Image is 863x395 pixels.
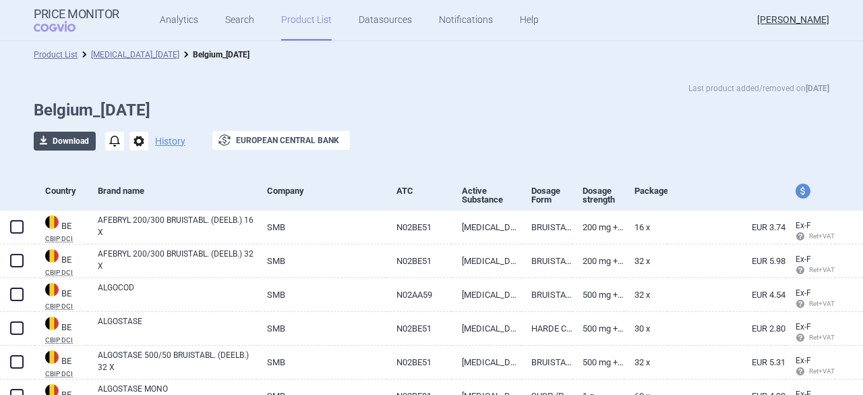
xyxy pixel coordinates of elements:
[667,278,785,311] a: EUR 4.54
[212,131,350,150] button: European Central Bank
[785,250,835,281] a: Ex-F Ret+VAT calc
[521,346,573,379] a: BRUISTABL. (DEELB. NIET KWANTIT.)
[45,236,88,242] abbr: CBIP DCI — Belgian Center for Pharmacotherapeutic Information (CBIP)
[193,50,249,59] strong: Belgium_[DATE]
[785,216,835,247] a: Ex-F Ret+VAT calc
[34,21,94,32] span: COGVIO
[386,346,452,379] a: N02BE51
[785,317,835,348] a: Ex-F Ret+VAT calc
[396,174,452,207] div: ATC
[531,174,573,216] div: Dosage Form
[45,303,88,310] abbr: CBIP DCI — Belgian Center for Pharmacotherapeutic Information (CBIP)
[257,346,386,379] a: SMB
[257,211,386,244] a: SMB
[267,174,386,207] div: Company
[796,334,847,341] span: Ret+VAT calc
[257,312,386,345] a: SMB
[34,132,96,151] button: Download
[34,48,78,61] li: Product List
[806,84,829,93] strong: [DATE]
[796,221,811,230] span: Ex-factory price
[796,367,847,375] span: Ret+VAT calc
[386,278,452,311] a: N02AA59
[572,346,624,379] a: 500 mg + 50 mg
[45,350,59,364] img: Belgium
[386,244,452,278] a: N02BE51
[45,249,59,263] img: Belgium
[45,283,59,296] img: Belgium
[179,48,249,61] li: Belgium_11.08.2025
[667,346,785,379] a: EUR 5.31
[98,315,257,340] a: ALGOSTASE
[34,7,119,33] a: Price MonitorCOGVIO
[35,349,88,377] a: BEBECBIP DCI
[155,136,185,146] button: History
[35,282,88,310] a: BEBECBIP DCI
[462,174,520,216] div: Active Substance
[45,215,59,229] img: Belgium
[45,371,88,377] abbr: CBIP DCI — Belgian Center for Pharmacotherapeutic Information (CBIP)
[521,278,573,311] a: BRUISTABL.
[785,284,835,315] a: Ex-F Ret+VAT calc
[796,288,811,298] span: Ex-factory price
[583,174,624,216] div: Dosage strength
[634,174,667,207] div: Package
[35,315,88,344] a: BEBECBIP DCI
[667,312,785,345] a: EUR 2.80
[796,356,811,365] span: Ex-factory price
[78,48,179,61] li: Paracetamol_11.08.2025
[796,300,847,307] span: Ret+VAT calc
[624,346,667,379] a: 32 x
[667,211,785,244] a: EUR 3.74
[796,322,811,332] span: Ex-factory price
[98,214,257,238] a: AFEBRYL 200/300 BRUISTABL. (DEELB.) 16 X
[98,349,257,373] a: ALGOSTASE 500/50 BRUISTABL. (DEELB.) 32 X
[34,101,829,120] h1: Belgium_[DATE]
[452,278,520,311] a: [MEDICAL_DATA] + CODEÏNE ORAAL 500 MG + 30 MG [CAVE DEELB., VAST/VLOEIB.]
[35,248,88,276] a: BEBECBIP DCI
[35,214,88,242] a: BEBECBIP DCI
[796,266,847,273] span: Ret+VAT calc
[572,278,624,311] a: 500 mg + 30 mg
[796,255,811,264] span: Ex-factory price
[257,278,386,311] a: SMB
[34,7,119,21] strong: Price Monitor
[45,269,88,276] abbr: CBIP DCI — Belgian Center for Pharmacotherapeutic Information (CBIP)
[796,232,847,240] span: Ret+VAT calc
[257,244,386,278] a: SMB
[45,174,88,207] div: Country
[452,346,520,379] a: [MEDICAL_DATA] + COFFEÏNE ORAAL 500 MG + 50 MG [CAVE VAST/VLOEIB.]
[34,50,78,59] a: Product List
[624,244,667,278] a: 32 x
[521,211,573,244] a: BRUISTABL. (DEELB. KWANTIT.)
[572,211,624,244] a: 200 mg + 300 mg
[452,312,520,345] a: [MEDICAL_DATA] + COFFEÏNE ORAAL 500 MG + 50 MG [CAVE VAST/VLOEIB.]
[98,174,257,207] div: Brand name
[624,278,667,311] a: 32 x
[45,317,59,330] img: Belgium
[624,312,667,345] a: 30 x
[386,312,452,345] a: N02BE51
[521,244,573,278] a: BRUISTABL. (DEELB. KWANTIT.)
[45,337,88,344] abbr: CBIP DCI — Belgian Center for Pharmacotherapeutic Information (CBIP)
[98,248,257,272] a: AFEBRYL 200/300 BRUISTABL. (DEELB.) 32 X
[572,244,624,278] a: 200 mg + 300 mg
[521,312,573,345] a: HARDE CAPS.
[91,50,179,59] a: [MEDICAL_DATA]_[DATE]
[452,211,520,244] a: [MEDICAL_DATA] + ACETYLSALICYLZUUR ORAAL 200 MG + 300 MG
[785,351,835,382] a: Ex-F Ret+VAT calc
[98,282,257,306] a: ALGOCOD
[386,211,452,244] a: N02BE51
[688,82,829,95] p: Last product added/removed on
[624,211,667,244] a: 16 x
[667,244,785,278] a: EUR 5.98
[572,312,624,345] a: 500 mg + 50 mg
[452,244,520,278] a: [MEDICAL_DATA] + ACETYLSALICYLZUUR ORAAL 200 MG + 300 MG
